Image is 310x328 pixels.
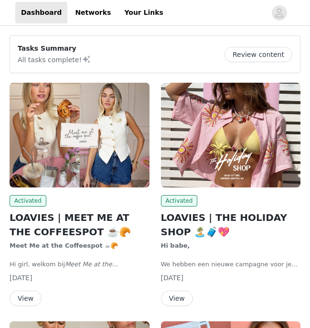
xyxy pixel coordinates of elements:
[161,195,198,207] span: Activated
[161,291,193,306] button: View
[161,210,301,239] h2: LOAVIES | THE HOLIDAY SHOP 🏝️🧳💖
[10,242,118,249] strong: Meet Me at the Coffeespot ☕🥐
[275,5,284,21] div: avatar
[118,2,169,23] a: Your Links
[69,2,117,23] a: Networks
[10,274,32,282] span: [DATE]
[224,47,292,62] button: Review content
[15,2,67,23] a: Dashboard
[161,260,301,269] p: We hebben een nieuwe campagne voor je klaarstaan en geloof ons: deze wil je inpakken vóór je koff...
[161,83,301,187] img: LOAVIES
[161,295,193,302] a: View
[18,54,91,65] p: All tasks complete!
[10,291,42,306] button: View
[10,210,150,239] h2: LOAVIES | MEET ME AT THE COFFEESPOT ☕️🥐
[10,195,46,207] span: Activated
[161,242,190,249] strong: Hi babe,
[10,83,150,187] img: LOAVIES
[10,295,42,302] a: View
[161,274,183,282] span: [DATE]
[18,44,91,54] p: Tasks Summary
[10,260,150,269] p: Hi girl, welkom bij onze nieuwste LOAVIES drop!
